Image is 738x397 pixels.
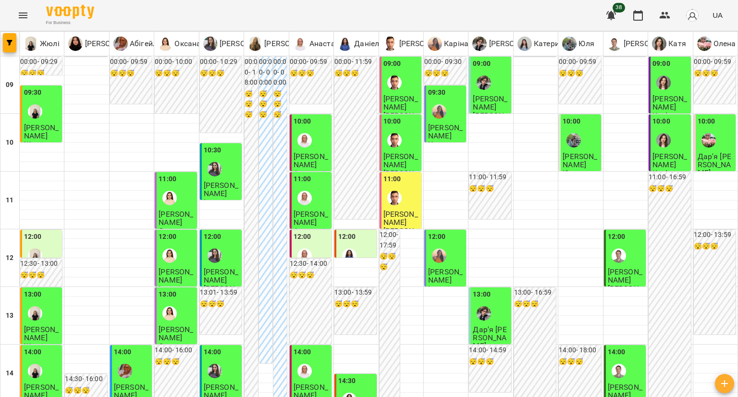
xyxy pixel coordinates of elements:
a: М [PERSON_NAME] [383,37,457,51]
span: [PERSON_NAME] [428,267,463,285]
a: О [PERSON_NAME] [68,37,143,51]
h6: 13:00 - 16:59 [514,287,556,298]
h6: 14 [6,368,13,379]
h6: 12:00 - 17:59 [380,230,400,250]
label: 10:00 [383,116,401,127]
img: Д [338,37,352,51]
a: А Анастасія [293,37,345,51]
h6: 11:00 - 11:59 [469,172,511,183]
div: Михайло [387,191,402,205]
span: [PERSON_NAME] [473,94,507,112]
img: Ю [562,37,577,51]
label: 10:00 [652,116,670,127]
h6: 😴😴😴 [155,68,197,79]
span: [PERSON_NAME] [24,325,59,342]
label: 12:00 [204,232,221,242]
img: Катя [656,75,671,90]
img: Ю [203,37,218,51]
h6: 00:00 - 00:00 [273,57,287,88]
p: [PERSON_NAME] [473,112,509,128]
p: [PERSON_NAME] [383,227,419,244]
p: [PERSON_NAME] [262,38,322,50]
div: Андрій [612,248,626,263]
img: О [697,37,712,51]
img: Микита [477,306,491,321]
div: Катерина [517,37,568,51]
div: Анастасія [293,37,345,51]
div: Даніела [338,37,383,51]
img: Даніела [342,248,357,263]
img: М [472,37,487,51]
div: Андрій [607,37,682,51]
a: А Абігейл [113,37,157,51]
p: Абігейл [128,38,157,50]
p: Анастасія [307,38,345,50]
h6: 11 [6,195,13,206]
span: Дар'я [PERSON_NAME] [698,152,731,178]
label: 11:00 [159,174,176,185]
h6: 😴😴😴 [20,270,62,281]
h6: 00:00 - 09:29 [20,57,62,67]
img: К [428,37,442,51]
a: М [PERSON_NAME] [472,37,547,51]
h6: 😴😴😴 [20,68,62,79]
img: Абігейл [118,364,132,378]
span: 38 [613,3,625,12]
h6: 😴😴😴 [200,68,242,79]
a: Ю Юля [562,37,594,51]
span: Дар'я [PERSON_NAME] [473,325,506,351]
h6: 12:30 - 14:00 [290,259,332,269]
img: Ж [24,37,38,51]
a: Д Даніела [338,37,383,51]
label: 14:30 [338,376,356,386]
p: Анастасія [294,227,330,235]
div: Катя [656,133,671,148]
img: Андрій [612,364,626,378]
p: [PERSON_NAME] [218,38,278,50]
img: Анастасія [297,133,312,148]
div: Юлія [208,364,222,378]
h6: 12 [6,253,13,263]
img: avatar_s.png [686,9,699,22]
p: Кат'я [652,112,672,120]
button: Menu [12,4,35,27]
label: 09:00 [473,59,491,69]
span: [PERSON_NAME] [428,123,463,140]
img: Оксана [162,191,177,205]
a: О Оксана [158,37,201,51]
img: Каріна [432,248,446,263]
p: [PERSON_NAME] [622,38,682,50]
a: К Каріна [428,37,468,51]
label: 11:00 [383,174,401,185]
p: Жюлі [38,38,60,50]
div: Михайло [383,37,457,51]
h6: 00:00 - 11:59 [334,57,376,67]
h6: 00:00 - 09:59 [694,57,736,67]
h6: 😴😴😴 [380,251,400,272]
div: Жюлі [28,364,42,378]
img: Каріна [432,104,446,119]
label: 10:00 [698,116,715,127]
img: А [113,37,128,51]
h6: 13 [6,310,13,321]
p: [PERSON_NAME] [383,169,419,186]
label: 14:00 [608,347,626,358]
h6: 09 [6,80,13,90]
h6: 😴😴😴 [155,357,197,367]
label: 12:00 [294,232,311,242]
h6: 😴😴😴 [694,68,736,79]
span: UA [713,10,723,20]
label: 09:30 [24,87,42,98]
h6: 14:00 - 18:00 [559,345,601,356]
p: Катя [666,38,686,50]
span: [PERSON_NAME] [294,152,328,169]
p: [PERSON_NAME] [383,112,419,128]
h6: 10 [6,137,13,148]
div: Абігейл [113,37,157,51]
img: А [293,37,307,51]
div: Михайло [387,133,402,148]
div: Жюлі [28,104,42,119]
div: Олена [697,37,736,51]
span: [PERSON_NAME] [204,267,238,285]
